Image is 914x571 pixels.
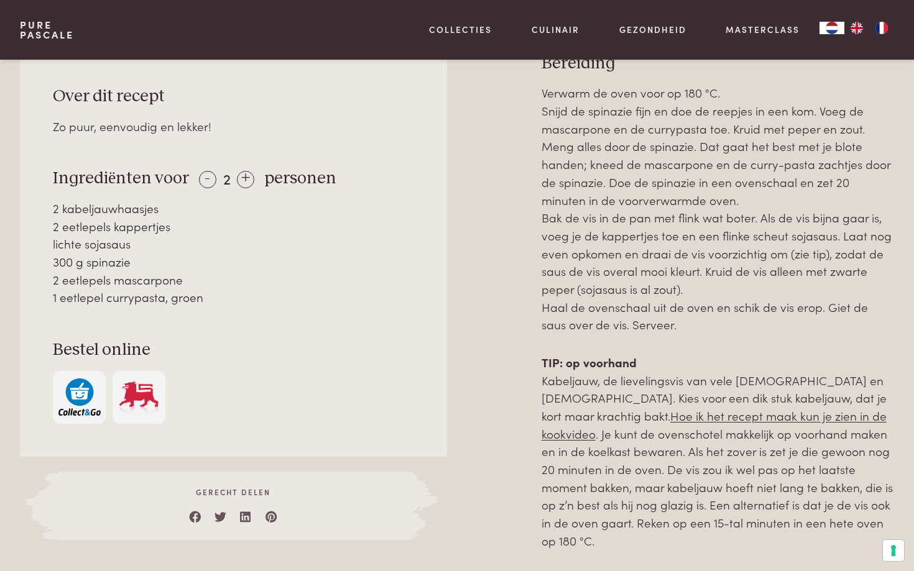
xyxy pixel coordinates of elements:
[619,23,686,36] a: Gezondheid
[819,22,844,34] a: NL
[58,486,409,498] span: Gerecht delen
[53,117,414,135] div: Zo puur, eenvoudig en lekker!
[53,217,414,235] div: 2 eetlepels kappertjes
[118,378,160,416] img: Delhaize
[53,339,414,361] h3: Bestel online
[819,22,894,34] aside: Language selected: Nederlands
[237,171,254,188] div: +
[53,253,414,271] div: 300 g spinazie
[53,288,414,306] div: 1 eetlepel currypasta, groen
[20,20,74,40] a: PurePascale
[542,84,894,334] p: Verwarm de oven voor op 180 °C. Snijd de spinazie fijn en doe de reepjes in een kom. Voeg de masc...
[844,22,869,34] a: EN
[542,354,894,550] p: Kabeljauw, de lievelingsvis van vele [DEMOGRAPHIC_DATA] en [DEMOGRAPHIC_DATA]. Kies voor een dik ...
[844,22,894,34] ul: Language list
[532,23,579,36] a: Culinair
[429,23,492,36] a: Collecties
[726,23,800,36] a: Masterclass
[542,53,894,75] h3: Bereiding
[819,22,844,34] div: Language
[883,540,904,561] button: Uw voorkeuren voor toestemming voor trackingtechnologieën
[264,170,336,187] span: personen
[53,86,414,107] h3: Over dit recept
[542,407,887,442] a: Hoe ik het recept maak kun je zien in de kookvideo
[223,168,231,188] span: 2
[53,235,414,253] div: lichte sojasaus
[869,22,894,34] a: FR
[58,378,101,416] img: c308188babc36a3a401bcb5cb7e020f4d5ab42f7cacd8327e500463a43eeb86c.svg
[53,199,414,217] div: 2 kabeljauwhaasjes
[53,271,414,289] div: 2 eetlepels mascarpone
[53,170,189,187] span: Ingrediënten voor
[542,354,637,370] strong: TIP: op voorhand
[199,171,216,188] div: -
